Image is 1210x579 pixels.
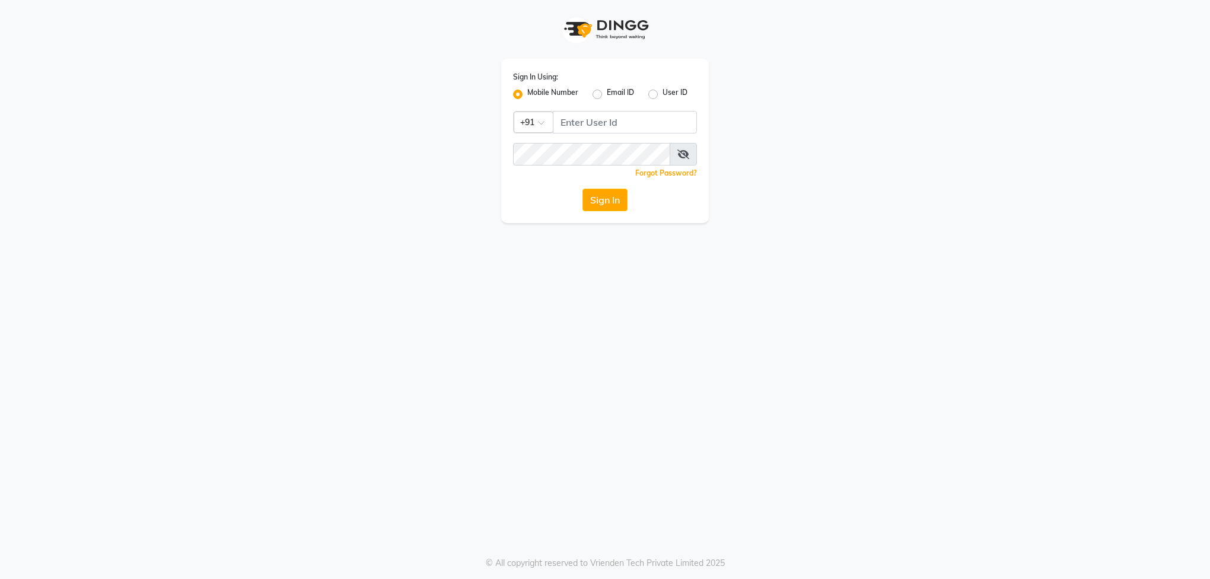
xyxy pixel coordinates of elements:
[558,12,652,47] img: logo1.svg
[607,87,634,101] label: Email ID
[663,87,687,101] label: User ID
[513,72,558,82] label: Sign In Using:
[635,168,697,177] a: Forgot Password?
[527,87,578,101] label: Mobile Number
[582,189,628,211] button: Sign In
[553,111,697,133] input: Username
[513,143,670,166] input: Username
